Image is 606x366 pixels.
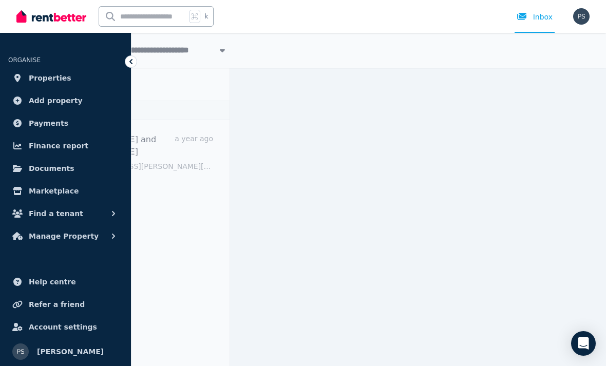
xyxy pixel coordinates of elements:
[29,94,83,107] span: Add property
[8,317,123,337] a: Account settings
[29,298,85,311] span: Refer a friend
[29,72,71,84] span: Properties
[517,12,553,22] div: Inbox
[29,162,74,175] span: Documents
[8,136,123,156] a: Finance report
[16,9,86,24] img: RentBetter
[8,226,123,246] button: Manage Property
[12,343,29,360] img: Prashanth shetty
[8,203,123,224] button: Find a tenant
[29,140,88,152] span: Finance report
[70,133,213,171] a: [PERSON_NAME] and [PERSON_NAME]a year ago[STREET_ADDRESS][PERSON_NAME][PERSON_NAME].
[8,158,123,179] a: Documents
[29,230,99,242] span: Manage Property
[29,185,79,197] span: Marketplace
[204,12,208,21] span: k
[8,68,123,88] a: Properties
[8,90,123,111] a: Add property
[37,345,104,358] span: [PERSON_NAME]
[8,272,123,292] a: Help centre
[29,321,97,333] span: Account settings
[8,56,41,64] span: ORGANISE
[8,181,123,201] a: Marketplace
[29,276,76,288] span: Help centre
[33,33,244,68] nav: Breadcrumb
[8,294,123,315] a: Refer a friend
[29,207,83,220] span: Find a tenant
[571,331,596,356] div: Open Intercom Messenger
[8,113,123,133] a: Payments
[29,117,68,129] span: Payments
[573,8,590,25] img: Prashanth shetty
